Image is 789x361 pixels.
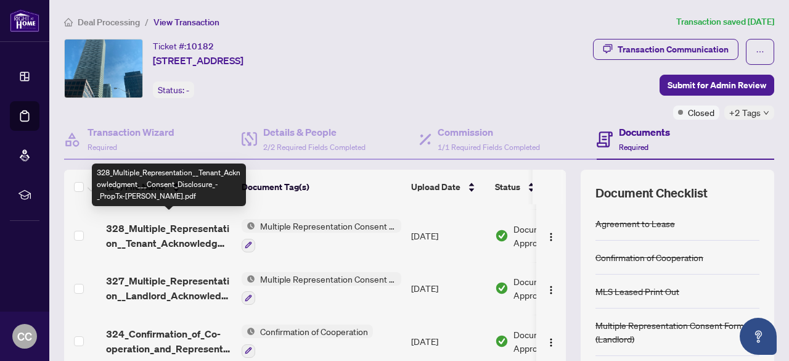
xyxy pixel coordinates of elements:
[78,17,140,28] span: Deal Processing
[242,325,373,358] button: Status IconConfirmation of Cooperation
[595,185,708,202] span: Document Checklist
[153,53,243,68] span: [STREET_ADDRESS]
[10,9,39,32] img: logo
[740,318,777,355] button: Open asap
[242,325,255,338] img: Status Icon
[406,209,490,262] td: [DATE]
[541,226,561,246] button: Logo
[145,15,149,29] li: /
[756,48,764,56] span: ellipsis
[406,170,490,204] th: Upload Date
[541,278,561,298] button: Logo
[88,143,117,152] span: Required
[64,18,73,27] span: home
[106,273,232,303] span: 327_Multiple_Representation__Landlord_Acknowledgment___Consent_Disclosure_-_PropTx-OREA_2024-08-2...
[619,143,648,152] span: Required
[153,17,219,28] span: View Transaction
[513,275,590,302] span: Document Approved
[729,106,761,120] span: +2 Tags
[495,281,509,295] img: Document Status
[513,328,590,355] span: Document Approved
[660,75,774,96] button: Submit for Admin Review
[546,338,556,347] img: Logo
[495,229,509,243] img: Document Status
[495,180,520,194] span: Status
[242,272,255,286] img: Status Icon
[65,39,142,98] img: IMG-C9036316_1.jpg
[406,262,490,315] td: [DATE]
[438,143,540,152] span: 1/1 Required Fields Completed
[490,170,595,204] th: Status
[411,180,460,194] span: Upload Date
[595,251,703,264] div: Confirmation of Cooperation
[546,285,556,295] img: Logo
[541,331,561,351] button: Logo
[186,41,214,52] span: 10182
[676,15,774,29] article: Transaction saved [DATE]
[495,334,509,348] img: Document Status
[438,125,540,139] h4: Commission
[619,125,670,139] h4: Documents
[106,326,232,356] span: 324_Confirmation_of_Co-operation_and_Representation_-_Tenant_Landlord_-_PropTx-[PERSON_NAME].pdf
[263,143,366,152] span: 2/2 Required Fields Completed
[153,81,194,98] div: Status:
[618,39,729,59] div: Transaction Communication
[17,328,32,345] span: CC
[668,75,766,95] span: Submit for Admin Review
[688,106,714,119] span: Closed
[242,219,255,233] img: Status Icon
[88,125,174,139] h4: Transaction Wizard
[595,284,679,298] div: MLS Leased Print Out
[595,318,759,346] div: Multiple Representation Consent Form (Landlord)
[255,272,401,286] span: Multiple Representation Consent Form (Landlord)
[595,217,675,230] div: Agreement to Lease
[763,110,769,116] span: down
[513,222,590,249] span: Document Approved
[242,219,401,252] button: Status IconMultiple Representation Consent Form (Tenant)
[242,272,401,305] button: Status IconMultiple Representation Consent Form (Landlord)
[255,325,373,338] span: Confirmation of Cooperation
[546,232,556,242] img: Logo
[237,170,406,204] th: Document Tag(s)
[92,164,246,206] div: 328_Multiple_Representation__Tenant_Acknowledgment___Consent_Disclosure_-_PropTx-[PERSON_NAME].pdf
[186,85,189,96] span: -
[593,39,738,60] button: Transaction Communication
[255,219,401,233] span: Multiple Representation Consent Form (Tenant)
[263,125,366,139] h4: Details & People
[106,221,232,251] span: 328_Multiple_Representation__Tenant_Acknowledgment___Consent_Disclosure_-_PropTx-[PERSON_NAME].pdf
[153,39,214,53] div: Ticket #:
